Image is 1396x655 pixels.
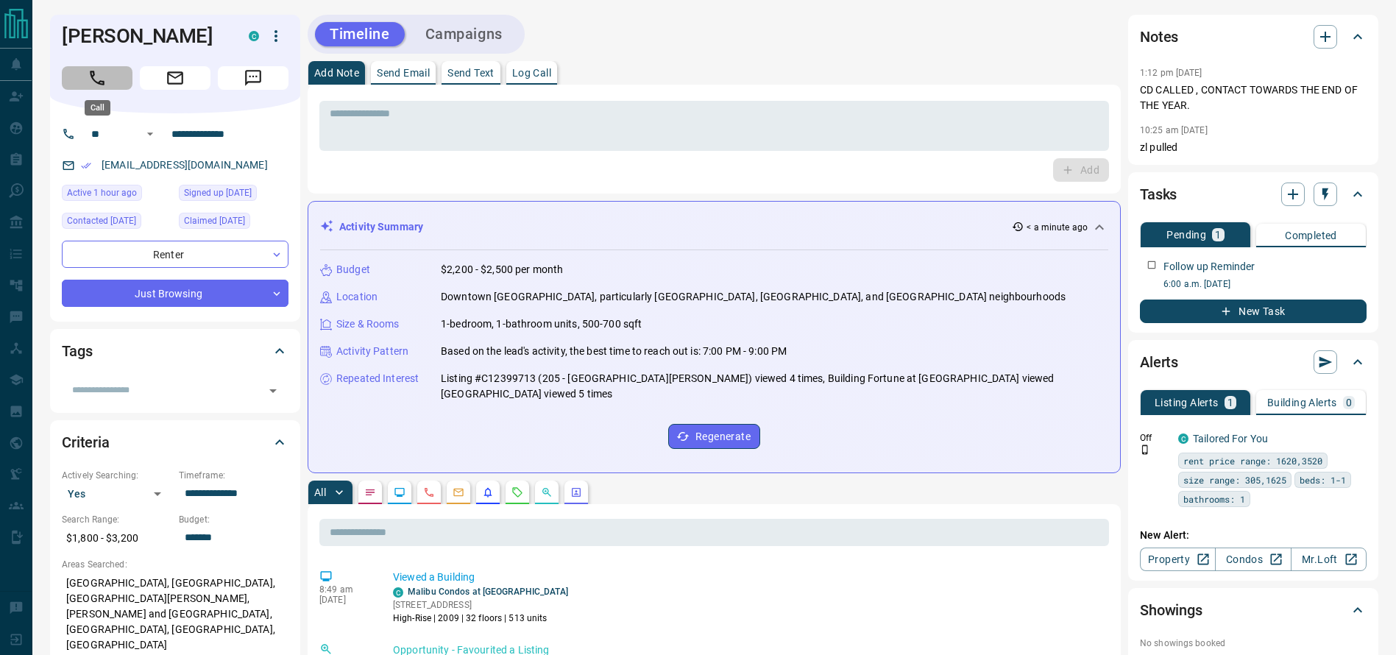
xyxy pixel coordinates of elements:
[336,289,378,305] p: Location
[453,486,464,498] svg: Emails
[140,66,210,90] span: Email
[263,380,283,401] button: Open
[394,486,405,498] svg: Lead Browsing Activity
[1291,548,1367,571] a: Mr.Loft
[411,22,517,46] button: Campaigns
[1183,492,1245,506] span: bathrooms: 1
[393,612,568,625] p: High-Rise | 2009 | 32 floors | 513 units
[336,371,419,386] p: Repeated Interest
[423,486,435,498] svg: Calls
[1140,68,1202,78] p: 1:12 pm [DATE]
[393,587,403,598] div: condos.ca
[102,159,268,171] a: [EMAIL_ADDRESS][DOMAIN_NAME]
[319,595,371,605] p: [DATE]
[1183,453,1322,468] span: rent price range: 1620,3520
[364,486,376,498] svg: Notes
[67,185,137,200] span: Active 1 hour ago
[1027,221,1088,234] p: < a minute ago
[1140,344,1367,380] div: Alerts
[447,68,495,78] p: Send Text
[408,587,568,597] a: Malibu Condos at [GEOGRAPHIC_DATA]
[67,213,136,228] span: Contacted [DATE]
[1140,140,1367,155] p: zl pulled
[62,213,171,233] div: Mon Aug 18 2025
[511,486,523,498] svg: Requests
[179,513,288,526] p: Budget:
[1178,433,1188,444] div: condos.ca
[62,558,288,571] p: Areas Searched:
[1140,183,1177,206] h2: Tasks
[1346,397,1352,408] p: 0
[1140,637,1367,650] p: No showings booked
[336,262,370,277] p: Budget
[62,24,227,48] h1: [PERSON_NAME]
[62,241,288,268] div: Renter
[1140,300,1367,323] button: New Task
[1140,548,1216,571] a: Property
[1155,397,1219,408] p: Listing Alerts
[62,333,288,369] div: Tags
[339,219,423,235] p: Activity Summary
[81,160,91,171] svg: Email Verified
[62,469,171,482] p: Actively Searching:
[336,316,400,332] p: Size & Rooms
[393,598,568,612] p: [STREET_ADDRESS]
[1140,431,1169,445] p: Off
[1267,397,1337,408] p: Building Alerts
[482,486,494,498] svg: Listing Alerts
[668,424,760,449] button: Regenerate
[62,482,171,506] div: Yes
[315,22,405,46] button: Timeline
[541,486,553,498] svg: Opportunities
[1166,230,1206,240] p: Pending
[1140,598,1202,622] h2: Showings
[441,316,642,332] p: 1-bedroom, 1-bathroom units, 500-700 sqft
[62,526,171,550] p: $1,800 - $3,200
[512,68,551,78] p: Log Call
[441,289,1066,305] p: Downtown [GEOGRAPHIC_DATA], particularly [GEOGRAPHIC_DATA], [GEOGRAPHIC_DATA], and [GEOGRAPHIC_DA...
[1183,472,1286,487] span: size range: 305,1625
[62,425,288,460] div: Criteria
[1285,230,1337,241] p: Completed
[1215,548,1291,571] a: Condos
[179,185,288,205] div: Sat Aug 16 2025
[62,66,132,90] span: Call
[218,66,288,90] span: Message
[1140,19,1367,54] div: Notes
[1140,592,1367,628] div: Showings
[62,431,110,454] h2: Criteria
[570,486,582,498] svg: Agent Actions
[184,185,252,200] span: Signed up [DATE]
[1140,445,1150,455] svg: Push Notification Only
[85,100,110,116] div: Call
[62,513,171,526] p: Search Range:
[1140,25,1178,49] h2: Notes
[1227,397,1233,408] p: 1
[62,280,288,307] div: Just Browsing
[441,344,787,359] p: Based on the lead's activity, the best time to reach out is: 7:00 PM - 9:00 PM
[441,371,1108,402] p: Listing #C12399713 (205 - [GEOGRAPHIC_DATA][PERSON_NAME]) viewed 4 times, Building Fortune at [GE...
[1140,528,1367,543] p: New Alert:
[441,262,563,277] p: $2,200 - $2,500 per month
[314,487,326,498] p: All
[141,125,159,143] button: Open
[1140,177,1367,212] div: Tasks
[62,339,92,363] h2: Tags
[1300,472,1346,487] span: beds: 1-1
[62,185,171,205] div: Wed Oct 15 2025
[1163,259,1255,275] p: Follow up Reminder
[179,213,288,233] div: Sat Aug 16 2025
[184,213,245,228] span: Claimed [DATE]
[249,31,259,41] div: condos.ca
[1193,433,1268,445] a: Tailored For You
[320,213,1108,241] div: Activity Summary< a minute ago
[1140,82,1367,113] p: CD CALLED , CONTACT TOWARDS THE END OF THE YEAR.
[179,469,288,482] p: Timeframe:
[1140,125,1208,135] p: 10:25 am [DATE]
[314,68,359,78] p: Add Note
[377,68,430,78] p: Send Email
[393,570,1103,585] p: Viewed a Building
[1140,350,1178,374] h2: Alerts
[1215,230,1221,240] p: 1
[336,344,408,359] p: Activity Pattern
